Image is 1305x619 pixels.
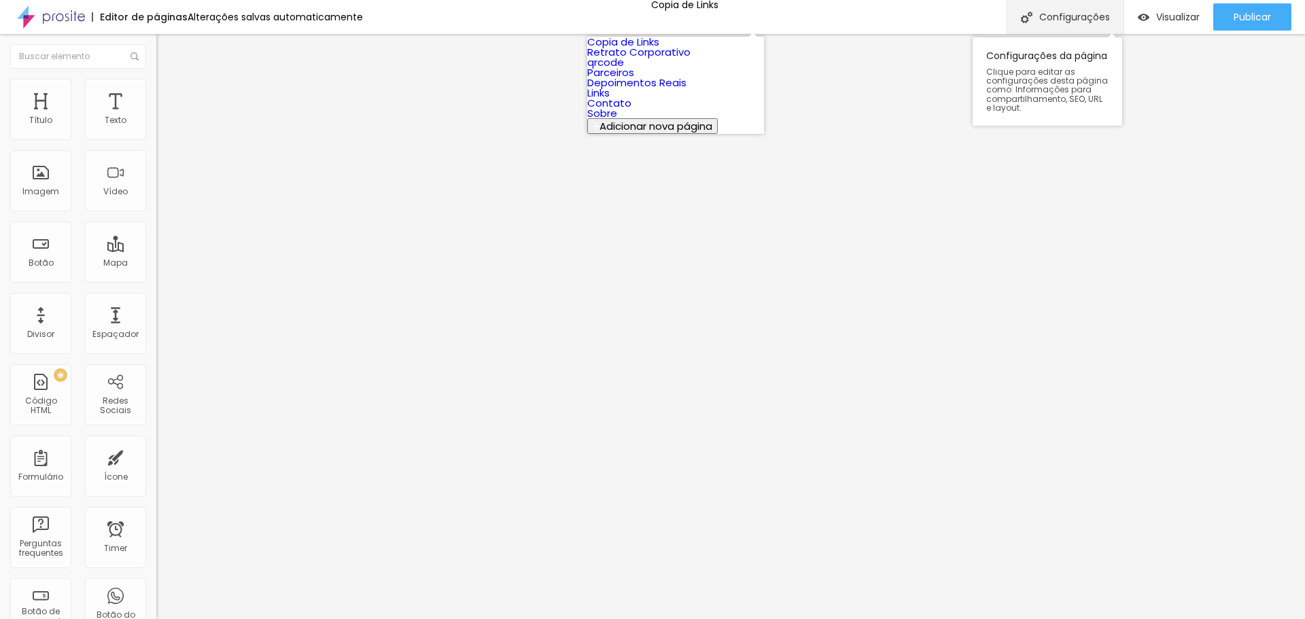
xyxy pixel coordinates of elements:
a: Parceiros [587,65,634,79]
div: Timer [104,544,127,553]
button: Visualizar [1124,3,1213,31]
div: Editor de páginas [92,12,188,22]
div: Espaçador [92,330,139,339]
div: Formulário [18,472,63,482]
span: Adicionar nova página [599,119,712,133]
a: Links [587,86,610,100]
img: view-1.svg [1138,12,1149,23]
div: Imagem [22,187,59,196]
span: Clique para editar as configurações desta página como: Informações para compartilhamento, SEO, UR... [986,67,1109,112]
img: Icone [130,52,139,60]
iframe: Editor [156,34,1305,619]
img: Icone [1021,12,1032,23]
a: Sobre [587,106,617,120]
div: Configurações da página [973,37,1122,126]
a: Copia de Links [587,35,659,49]
a: Depoimentos Reais [587,75,686,90]
div: Botão [29,258,54,268]
span: Visualizar [1156,12,1200,22]
div: Vídeo [103,187,128,196]
div: Código HTML [14,396,67,416]
button: Adicionar nova página [587,118,718,134]
div: Redes Sociais [88,396,142,416]
a: Contato [587,96,631,110]
div: Mapa [103,258,128,268]
button: Publicar [1213,3,1291,31]
div: Texto [105,116,126,125]
span: Publicar [1234,12,1271,22]
div: Perguntas frequentes [14,539,67,559]
div: Título [29,116,52,125]
div: Divisor [27,330,54,339]
div: Ícone [104,472,128,482]
a: Retrato Corporativo [587,45,691,59]
div: Alterações salvas automaticamente [188,12,363,22]
input: Buscar elemento [10,44,146,69]
a: qrcode [587,55,624,69]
